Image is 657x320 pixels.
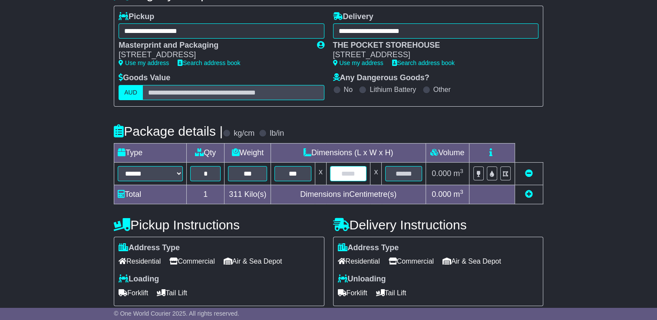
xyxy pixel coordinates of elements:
[119,73,170,83] label: Goods Value
[333,73,429,83] label: Any Dangerous Goods?
[225,143,271,162] td: Weight
[270,129,284,138] label: lb/in
[224,255,282,268] span: Air & Sea Depot
[460,189,463,195] sup: 3
[271,143,426,162] td: Dimensions (L x W x H)
[333,12,373,22] label: Delivery
[338,286,367,300] span: Forklift
[432,190,451,199] span: 0.000
[119,255,161,268] span: Residential
[114,310,239,317] span: © One World Courier 2025. All rights reserved.
[315,162,326,185] td: x
[376,286,406,300] span: Tail Lift
[338,255,380,268] span: Residential
[114,143,187,162] td: Type
[525,169,533,178] a: Remove this item
[392,59,455,66] a: Search address book
[114,124,223,138] h4: Package details |
[119,286,148,300] span: Forklift
[187,185,225,204] td: 1
[426,143,469,162] td: Volume
[333,41,530,50] div: THE POCKET STOREHOUSE
[234,129,254,138] label: kg/cm
[119,50,308,60] div: [STREET_ADDRESS]
[119,85,143,100] label: AUD
[460,168,463,174] sup: 3
[114,185,187,204] td: Total
[119,274,159,284] label: Loading
[432,169,451,178] span: 0.000
[225,185,271,204] td: Kilo(s)
[119,243,180,253] label: Address Type
[119,59,169,66] a: Use my address
[344,85,353,94] label: No
[453,169,463,178] span: m
[119,12,154,22] label: Pickup
[389,255,434,268] span: Commercial
[178,59,240,66] a: Search address book
[271,185,426,204] td: Dimensions in Centimetre(s)
[370,162,382,185] td: x
[525,190,533,199] a: Add new item
[453,190,463,199] span: m
[229,190,242,199] span: 311
[370,85,416,94] label: Lithium Battery
[187,143,225,162] td: Qty
[157,286,187,300] span: Tail Lift
[169,255,215,268] span: Commercial
[338,243,399,253] label: Address Type
[114,218,324,232] h4: Pickup Instructions
[433,85,451,94] label: Other
[338,274,386,284] label: Unloading
[333,59,383,66] a: Use my address
[333,50,530,60] div: [STREET_ADDRESS]
[333,218,543,232] h4: Delivery Instructions
[119,41,308,50] div: Masterprint and Packaging
[442,255,501,268] span: Air & Sea Depot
